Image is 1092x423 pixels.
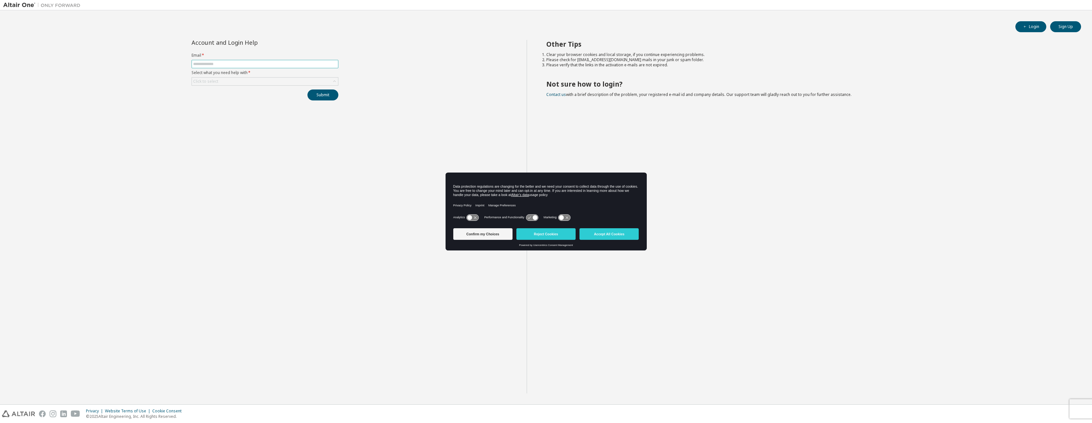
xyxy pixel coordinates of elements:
[192,53,338,58] label: Email
[60,410,67,417] img: linkedin.svg
[3,2,84,8] img: Altair One
[39,410,46,417] img: facebook.svg
[1015,21,1046,32] button: Login
[546,40,1070,48] h2: Other Tips
[105,409,152,414] div: Website Terms of Use
[86,409,105,414] div: Privacy
[152,409,185,414] div: Cookie Consent
[50,410,56,417] img: instagram.svg
[192,40,309,45] div: Account and Login Help
[546,62,1070,68] li: Please verify that the links in the activation e-mails are not expired.
[307,89,338,100] button: Submit
[1050,21,1081,32] button: Sign Up
[192,70,338,75] label: Select what you need help with
[193,79,218,84] div: Click to select
[546,57,1070,62] li: Please check for [EMAIL_ADDRESS][DOMAIN_NAME] mails in your junk or spam folder.
[546,52,1070,57] li: Clear your browser cookies and local storage, if you continue experiencing problems.
[192,78,338,85] div: Click to select
[86,414,185,419] p: © 2025 Altair Engineering, Inc. All Rights Reserved.
[546,92,566,97] a: Contact us
[546,92,852,97] span: with a brief description of the problem, your registered e-mail id and company details. Our suppo...
[2,410,35,417] img: altair_logo.svg
[71,410,80,417] img: youtube.svg
[546,80,1070,88] h2: Not sure how to login?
